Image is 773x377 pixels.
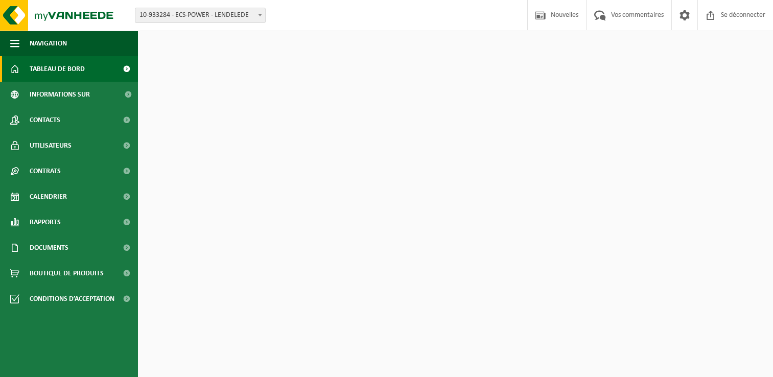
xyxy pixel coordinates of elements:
span: Utilisateurs [30,133,72,158]
span: Documents [30,235,68,261]
span: Boutique de produits [30,261,104,286]
span: Conditions d’acceptation [30,286,114,312]
span: Navigation [30,31,67,56]
span: Contacts [30,107,60,133]
span: Informations sur l’entreprise [30,82,118,107]
span: Tableau de bord [30,56,85,82]
span: 10-933284 - ECS-POWER - LENDELEDE [135,8,265,22]
span: 10-933284 - ECS-POWER - LENDELEDE [135,8,266,23]
iframe: chat widget [5,355,171,377]
span: Contrats [30,158,61,184]
span: Calendrier [30,184,67,209]
span: Rapports [30,209,61,235]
